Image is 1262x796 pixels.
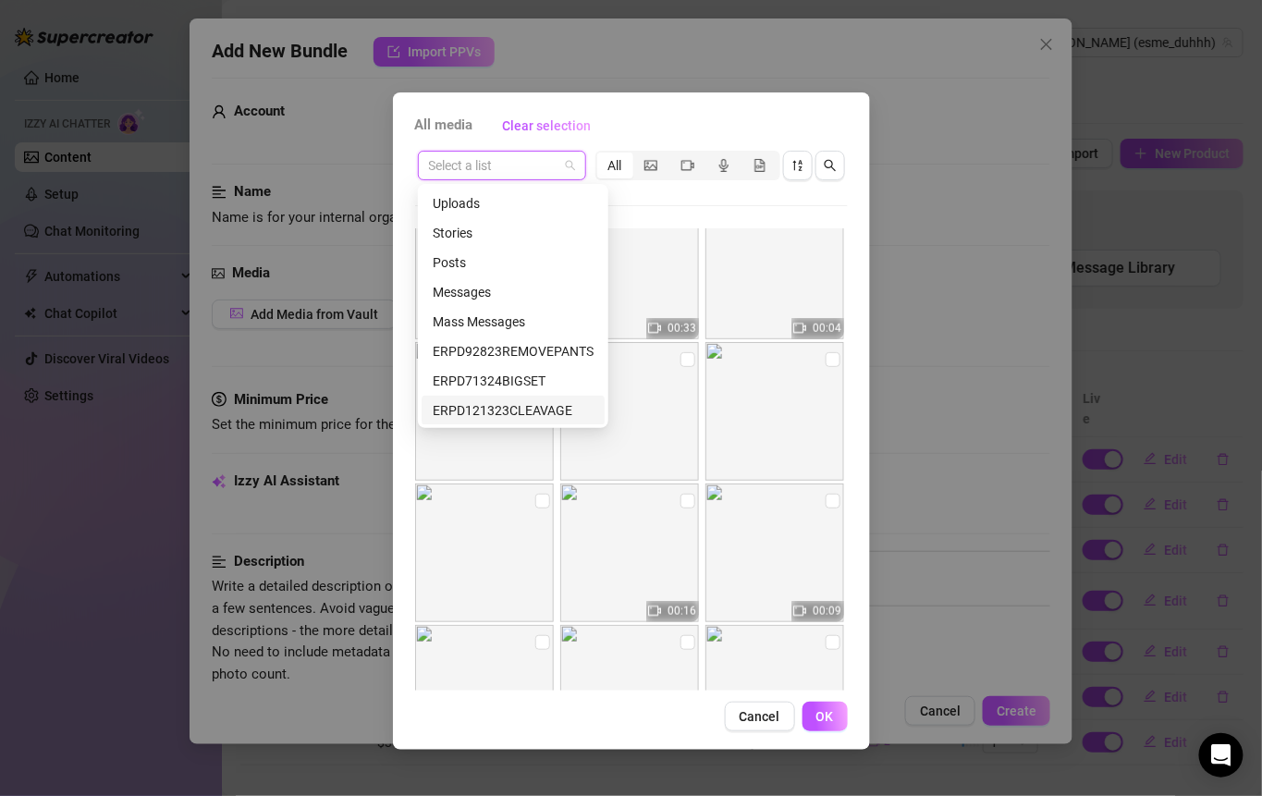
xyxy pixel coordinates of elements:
[705,201,844,339] img: media
[433,223,594,243] div: Stories
[1199,733,1244,778] div: Open Intercom Messenger
[415,484,554,622] img: media
[433,400,594,421] div: ERPD121323CLEAVAGE
[415,115,473,137] span: All media
[754,159,766,172] span: file-gif
[422,277,605,307] div: Messages
[803,702,848,731] button: OK
[791,159,804,172] span: sort-descending
[816,709,834,724] span: OK
[422,248,605,277] div: Posts
[725,702,795,731] button: Cancel
[705,484,844,622] img: media
[717,159,730,172] span: audio
[648,322,661,335] span: video-camera
[814,605,842,618] span: 00:09
[560,484,699,622] img: media
[560,342,699,481] img: media
[422,396,605,425] div: ERPD121323CLEAVAGE
[422,218,605,248] div: Stories
[433,312,594,332] div: Mass Messages
[422,189,605,218] div: Uploads
[648,605,661,618] span: video-camera
[560,625,699,764] img: media
[422,337,605,366] div: ERPD92823REMOVEPANTS
[783,151,813,180] button: sort-descending
[824,159,837,172] span: search
[503,118,592,133] span: Clear selection
[595,151,780,180] div: segmented control
[668,322,697,335] span: 00:33
[740,709,780,724] span: Cancel
[793,605,806,618] span: video-camera
[415,201,554,339] img: media
[433,371,594,391] div: ERPD71324BIGSET
[422,366,605,396] div: ERPD71324BIGSET
[433,341,594,361] div: ERPD92823REMOVEPANTS
[488,111,606,141] button: Clear selection
[705,342,844,481] img: media
[597,153,633,178] div: All
[433,193,594,214] div: Uploads
[644,159,657,172] span: picture
[433,282,594,302] div: Messages
[433,252,594,273] div: Posts
[422,307,605,337] div: Mass Messages
[560,201,699,339] img: media
[415,625,554,764] img: media
[668,605,697,618] span: 00:16
[814,322,842,335] span: 00:04
[415,342,554,481] img: media
[705,625,844,764] img: media
[681,159,694,172] span: video-camera
[793,322,806,335] span: video-camera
